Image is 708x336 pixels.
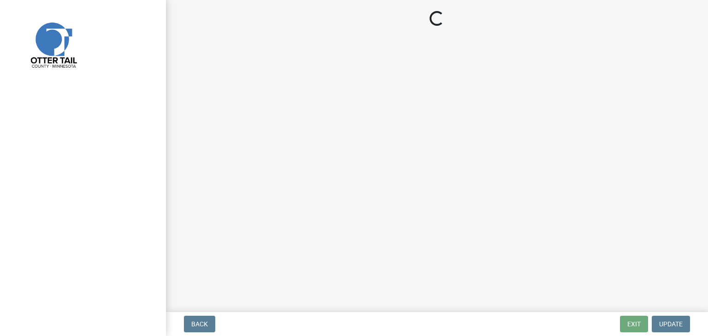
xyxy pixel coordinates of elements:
button: Back [184,316,215,332]
button: Update [652,316,690,332]
span: Back [191,320,208,328]
span: Update [659,320,683,328]
img: Otter Tail County, Minnesota [18,10,88,79]
button: Exit [620,316,648,332]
